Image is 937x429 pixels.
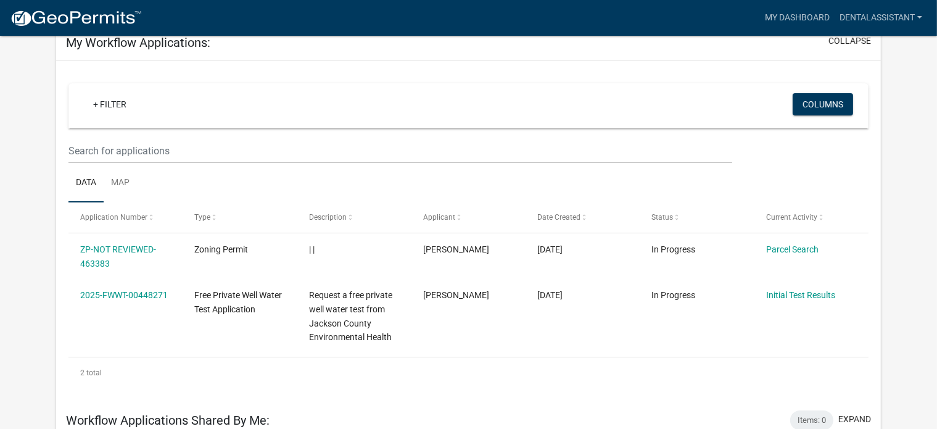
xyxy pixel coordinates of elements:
datatable-header-cell: Application Number [68,202,183,232]
a: ZP-NOT REVIEWED-463383 [80,244,156,269]
datatable-header-cell: Current Activity [754,202,869,232]
span: Applicant [423,213,455,222]
h5: Workflow Applications Shared By Me: [66,413,270,428]
span: Diane Wilhelm [423,244,489,254]
input: Search for applications [68,138,732,164]
button: expand [838,413,871,426]
datatable-header-cell: Status [640,202,754,232]
div: collapse [56,61,881,401]
span: In Progress [652,290,696,300]
div: 2 total [68,357,869,388]
span: Status [652,213,674,222]
a: Initial Test Results [766,290,835,300]
span: Type [194,213,210,222]
a: 2025-FWWT-00448271 [80,290,168,300]
button: Columns [793,93,853,115]
span: Date Created [537,213,580,222]
span: Request a free private well water test from Jackson County Environmental Health [309,290,392,342]
a: My Dashboard [760,6,835,30]
span: In Progress [652,244,696,254]
span: Zoning Permit [194,244,248,254]
a: Data [68,164,104,203]
a: Map [104,164,137,203]
datatable-header-cell: Applicant [411,202,526,232]
h5: My Workflow Applications: [66,35,210,50]
datatable-header-cell: Description [297,202,411,232]
datatable-header-cell: Date Created [526,202,640,232]
span: Description [309,213,347,222]
span: Diane Wilhelm [423,290,489,300]
a: Parcel Search [766,244,819,254]
span: 07/11/2025 [537,290,563,300]
datatable-header-cell: Type [183,202,297,232]
span: | | [309,244,315,254]
a: + Filter [83,93,136,115]
span: 08/13/2025 [537,244,563,254]
a: Dentalassistant [835,6,927,30]
button: collapse [828,35,871,48]
span: Application Number [80,213,147,222]
span: Free Private Well Water Test Application [194,290,282,314]
span: Current Activity [766,213,817,222]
